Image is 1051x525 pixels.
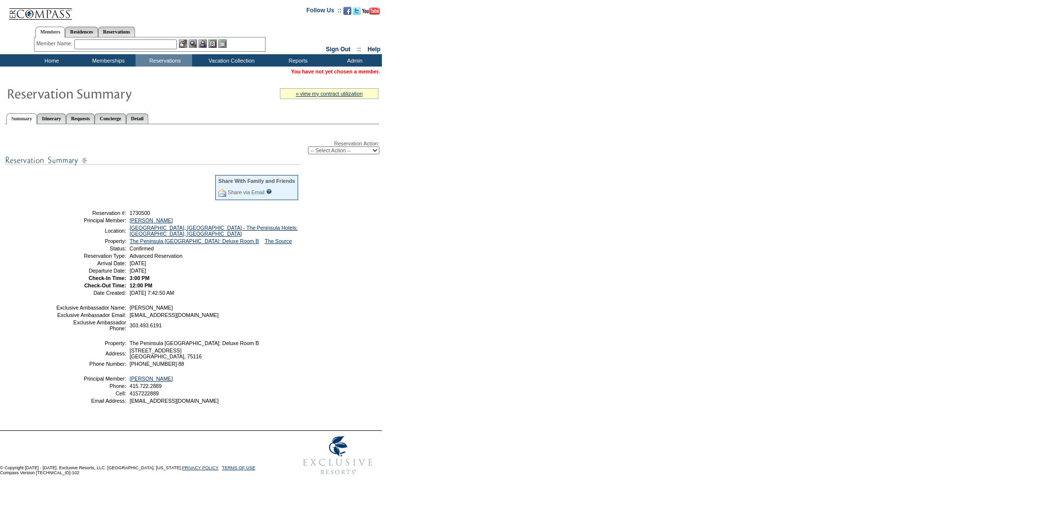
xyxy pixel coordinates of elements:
[56,376,126,382] td: Principal Member:
[5,140,379,154] div: Reservation Action:
[130,275,149,281] span: 3:00 PM
[130,225,298,237] a: [GEOGRAPHIC_DATA], [GEOGRAPHIC_DATA] - The Peninsula Hotels: [GEOGRAPHIC_DATA], [GEOGRAPHIC_DATA]
[130,348,202,359] span: [STREET_ADDRESS] [GEOGRAPHIC_DATA], 75116
[35,27,66,37] a: Members
[326,46,350,53] a: Sign Out
[343,10,351,16] a: Become our fan on Facebook
[269,54,325,67] td: Reports
[182,465,218,470] a: PRIVACY POLICY
[291,69,380,74] span: You have not yet chosen a member.
[343,7,351,15] img: Become our fan on Facebook
[56,305,126,311] td: Exclusive Ambassador Name:
[130,398,219,404] span: [EMAIL_ADDRESS][DOMAIN_NAME]
[192,54,269,67] td: Vacation Collection
[56,312,126,318] td: Exclusive Ambassador Email:
[199,39,207,48] img: Impersonate
[98,27,135,37] a: Reservations
[56,238,126,244] td: Property:
[66,113,95,124] a: Requests
[130,210,150,216] span: 1730500
[189,39,197,48] img: View
[56,398,126,404] td: Email Address:
[56,390,126,396] td: Cell:
[130,245,154,251] span: Confirmed
[266,189,272,194] input: What is this?
[56,225,126,237] td: Location:
[353,10,361,16] a: Follow us on Twitter
[56,319,126,331] td: Exclusive Ambassador Phone:
[130,340,259,346] span: The Peninsula [GEOGRAPHIC_DATA]: Deluxe Room B
[306,6,341,18] td: Follow Us ::
[56,268,126,274] td: Departure Date:
[294,431,382,480] img: Exclusive Resorts
[37,113,66,124] a: Itinerary
[130,268,146,274] span: [DATE]
[296,91,363,97] a: » view my contract utilization
[56,253,126,259] td: Reservation Type:
[56,260,126,266] td: Arrival Date:
[79,54,136,67] td: Memberships
[130,260,146,266] span: [DATE]
[95,113,126,124] a: Concierge
[126,113,149,124] a: Detail
[130,383,162,389] span: 415.722.2889
[65,27,98,37] a: Residences
[368,46,380,53] a: Help
[130,217,173,223] a: [PERSON_NAME]
[89,275,126,281] strong: Check-In Time:
[130,361,184,367] span: [PHONE_NUMBER] 88
[218,178,295,184] div: Share With Family and Friends
[56,383,126,389] td: Phone:
[56,361,126,367] td: Phone Number:
[265,238,292,244] a: The Source
[56,340,126,346] td: Property:
[208,39,217,48] img: Reservations
[130,376,173,382] a: [PERSON_NAME]
[130,322,162,328] span: 303.493.6191
[130,238,259,244] a: The Peninsula [GEOGRAPHIC_DATA]: Deluxe Room B
[218,39,227,48] img: b_calculator.gif
[130,253,182,259] span: Advanced Reservation
[130,312,219,318] span: [EMAIL_ADDRESS][DOMAIN_NAME]
[325,54,382,67] td: Admin
[56,245,126,251] td: Status:
[6,113,37,124] a: Summary
[56,217,126,223] td: Principal Member:
[6,83,203,103] img: Reservaton Summary
[362,10,380,16] a: Subscribe to our YouTube Channel
[136,54,192,67] td: Reservations
[56,290,126,296] td: Date Created:
[130,305,173,311] span: [PERSON_NAME]
[56,210,126,216] td: Reservation #:
[228,189,265,195] a: Share via Email
[353,7,361,15] img: Follow us on Twitter
[130,390,159,396] span: 4157222889
[357,46,361,53] span: ::
[36,39,74,48] div: Member Name:
[56,348,126,359] td: Address:
[130,290,174,296] span: [DATE] 7:42:50 AM
[22,54,79,67] td: Home
[84,282,126,288] strong: Check-Out Time:
[5,154,301,167] img: subTtlResSummary.gif
[130,282,152,288] span: 12:00 PM
[362,7,380,15] img: Subscribe to our YouTube Channel
[222,465,256,470] a: TERMS OF USE
[179,39,187,48] img: b_edit.gif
